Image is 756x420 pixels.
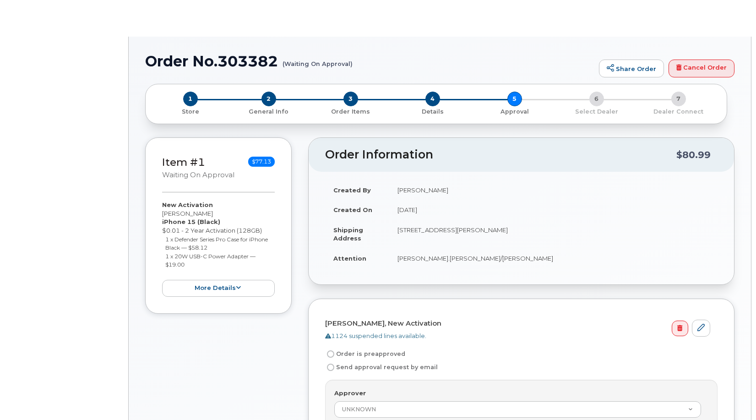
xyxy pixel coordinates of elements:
strong: Attention [333,255,366,262]
strong: Shipping Address [333,226,363,242]
div: $80.99 [676,146,711,164]
strong: iPhone 15 (Black) [162,218,220,225]
strong: Created On [333,206,372,213]
small: 1 x 20W USB-C Power Adapter — $19.00 [165,253,256,268]
label: Order is preapproved [325,349,405,360]
p: Store [157,108,224,116]
span: 2 [261,92,276,106]
h4: [PERSON_NAME], New Activation [325,320,710,327]
span: 1 [183,92,198,106]
p: General Info [231,108,306,116]
button: more details [162,280,275,297]
small: (Waiting On Approval) [283,53,353,67]
h2: Order Information [325,148,676,161]
p: Order Items [313,108,388,116]
span: 4 [425,92,440,106]
label: Approver [334,389,366,398]
td: [STREET_ADDRESS][PERSON_NAME] [389,220,718,248]
div: 1124 suspended lines available. [325,332,710,340]
input: Order is preapproved [327,350,334,358]
td: [DATE] [389,200,718,220]
a: Cancel Order [669,60,734,78]
td: [PERSON_NAME].[PERSON_NAME]/[PERSON_NAME] [389,248,718,268]
p: Details [395,108,470,116]
span: 3 [343,92,358,106]
td: [PERSON_NAME] [389,180,718,200]
a: Item #1 [162,156,205,169]
div: [PERSON_NAME] $0.01 - 2 Year Activation (128GB) [162,201,275,296]
a: 4 Details [392,106,473,116]
a: 2 General Info [228,106,310,116]
input: Send approval request by email [327,364,334,371]
small: 1 x Defender Series Pro Case for iPhone Black — $58.12 [165,236,268,251]
a: Share Order [599,60,664,78]
a: 1 Store [153,106,228,116]
strong: New Activation [162,201,213,208]
span: $77.13 [248,157,275,167]
small: Waiting On Approval [162,171,234,179]
a: 3 Order Items [310,106,392,116]
label: Send approval request by email [325,362,438,373]
strong: Created By [333,186,371,194]
h1: Order No.303382 [145,53,594,69]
